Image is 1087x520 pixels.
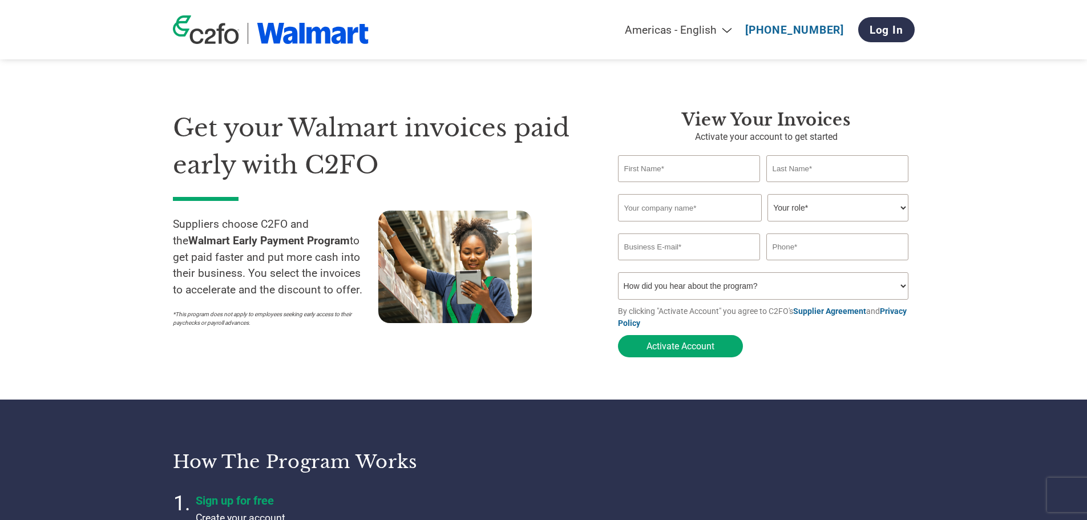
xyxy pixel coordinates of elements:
[618,194,762,221] input: Your company name*
[257,23,369,44] img: Walmart
[173,310,367,327] p: *This program does not apply to employees seeking early access to their paychecks or payroll adva...
[173,15,239,44] img: c2fo logo
[618,305,915,329] p: By clicking "Activate Account" you agree to C2FO's and
[766,155,909,182] input: Last Name*
[618,307,907,328] a: Privacy Policy
[793,307,866,316] a: Supplier Agreement
[766,233,909,260] input: Phone*
[196,494,481,507] h4: Sign up for free
[618,223,909,229] div: Invalid company name or company name is too long
[618,130,915,144] p: Activate your account to get started
[766,183,909,190] div: Invalid last name or last name is too long
[173,450,530,473] h3: How the program works
[745,23,844,37] a: [PHONE_NUMBER]
[618,233,761,260] input: Invalid Email format
[618,261,761,268] div: Inavlid Email Address
[188,234,350,247] strong: Walmart Early Payment Program
[378,211,532,323] img: supply chain worker
[618,155,761,182] input: First Name*
[618,110,915,130] h3: View Your Invoices
[173,110,584,183] h1: Get your Walmart invoices paid early with C2FO
[618,335,743,357] button: Activate Account
[858,17,915,42] a: Log In
[173,216,378,299] p: Suppliers choose C2FO and the to get paid faster and put more cash into their business. You selec...
[767,194,908,221] select: Title/Role
[618,183,761,190] div: Invalid first name or first name is too long
[766,261,909,268] div: Inavlid Phone Number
